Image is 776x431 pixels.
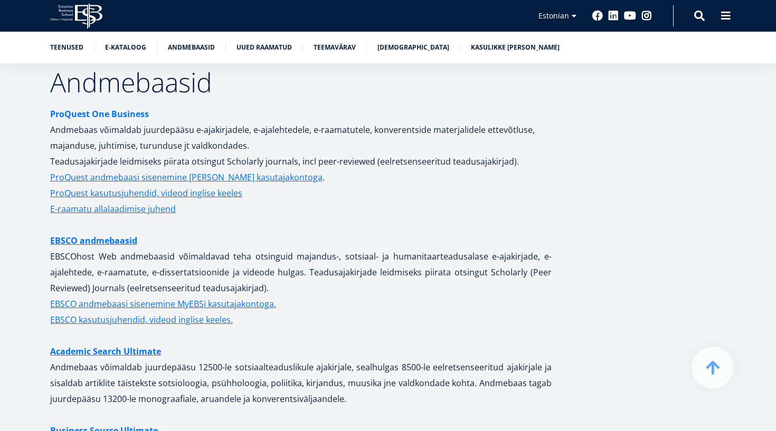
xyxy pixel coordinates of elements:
[624,11,636,21] a: Youtube
[236,42,292,53] a: Uued raamatud
[50,169,323,185] a: ProQuest andmebaasi sisenemine [PERSON_NAME] kasutajakontoga
[50,343,161,359] a: Academic Search Ultimate
[50,106,149,122] a: ProQuest One Business
[50,106,552,169] p: Andmebaas võimaldab juurdepääsu e-ajakirjadele, e-ajalehtedele, e-raamatutele, konverentside mate...
[471,42,560,53] a: Kasulikke [PERSON_NAME]
[377,42,449,53] a: [DEMOGRAPHIC_DATA]
[50,169,552,185] p: .
[105,42,146,53] a: E-kataloog
[50,312,233,328] a: EBSCO kasutusjuhendid, videod inglise keeles.
[314,42,356,53] a: Teemavärav
[50,296,276,312] a: EBSCO andmebaasi sisenemine MyEBSi kasutajakontoga.
[592,11,603,21] a: Facebook
[50,343,552,407] p: Andmebaas võimaldab juurdepääsu 12500-le sotsiaalteaduslikule ajakirjale, sealhulgas 8500-le eelr...
[50,185,242,201] a: ProQuest kasutusjuhendid, videod inglise keeles
[50,108,149,120] strong: ProQuest One Business
[50,201,176,217] a: E-raamatu allalaadimise juhend
[50,69,552,95] h2: Andmebaasid
[50,233,137,248] a: EBSCO andmebaasid
[608,11,619,21] a: Linkedin
[168,42,215,53] a: Andmebaasid
[50,42,83,53] a: Teenused
[641,11,652,21] a: Instagram
[50,233,552,328] p: EBSCOhost Web andmebaasid võimaldavad teha otsinguid majandus-, sotsiaal- ja humanitaarteadusalas...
